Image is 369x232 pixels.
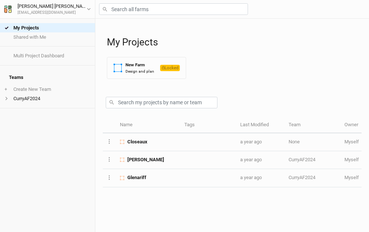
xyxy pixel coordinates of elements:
td: CurryAF2024 [284,169,340,187]
span: May 31, 2024 9:23 AM [240,157,262,162]
button: [PERSON_NAME] [PERSON_NAME][EMAIL_ADDRESS][DOMAIN_NAME] [4,2,91,16]
span: mcurry@investeco.com [344,139,359,144]
span: Locked [160,65,180,71]
button: New FarmDesign and planLocked [107,57,186,79]
h4: Teams [4,70,90,85]
span: Glenariff [127,174,146,181]
th: Last Modified [236,117,284,133]
span: mcurry@investeco.com [344,175,359,180]
div: Design and plan [125,69,154,74]
th: Owner [340,117,363,133]
span: Closeaux [127,139,147,145]
span: mcurry@investeco.com [344,157,359,162]
span: Shuyler [127,156,164,163]
th: Tags [180,117,236,133]
div: [PERSON_NAME] [PERSON_NAME] [18,3,87,10]
h1: My Projects [107,36,362,48]
span: + [4,86,7,92]
th: Team [284,117,340,133]
div: [EMAIL_ADDRESS][DOMAIN_NAME] [18,10,87,16]
th: Name [116,117,180,133]
input: Search all farms [99,3,248,15]
td: None [284,133,340,151]
div: New Farm [125,62,154,68]
input: Search my projects by name or team [106,97,217,108]
span: Jun 6, 2024 11:26 AM [240,139,262,144]
span: May 29, 2024 4:48 PM [240,175,262,180]
td: CurryAF2024 [284,151,340,169]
